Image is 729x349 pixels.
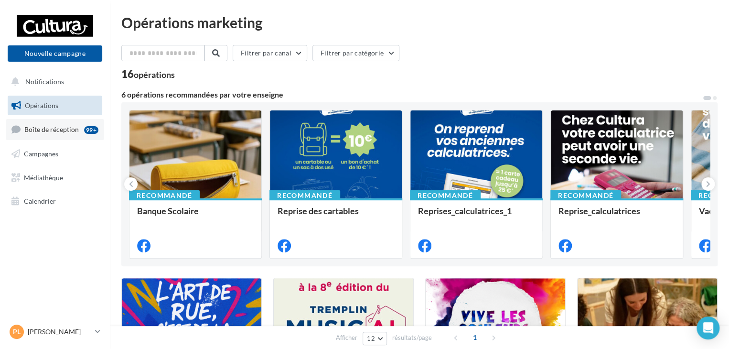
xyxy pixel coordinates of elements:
p: [PERSON_NAME] [28,327,91,337]
a: Boîte de réception99+ [6,119,104,140]
button: Filtrer par catégorie [312,45,399,61]
div: Reprise_calculatrices [558,206,675,225]
span: 1 [467,330,482,345]
div: Banque Scolaire [137,206,254,225]
div: Recommandé [129,190,200,201]
span: Calendrier [24,197,56,205]
div: Recommandé [550,190,621,201]
span: Campagnes [24,150,58,158]
span: Boîte de réception [24,125,79,133]
a: Calendrier [6,191,104,211]
div: Reprise des cartables [278,206,394,225]
button: Notifications [6,72,100,92]
div: Recommandé [269,190,340,201]
a: Campagnes [6,144,104,164]
div: Opérations marketing [121,15,718,30]
div: 6 opérations recommandées par votre enseigne [121,91,702,98]
a: PL [PERSON_NAME] [8,323,102,341]
div: 16 [121,69,175,79]
a: Médiathèque [6,168,104,188]
span: Afficher [336,333,357,342]
span: 12 [367,335,375,342]
span: Opérations [25,101,58,109]
div: Recommandé [410,190,481,201]
span: résultats/page [392,333,432,342]
span: Médiathèque [24,173,63,181]
span: PL [13,327,21,337]
button: Nouvelle campagne [8,45,102,62]
div: Open Intercom Messenger [697,316,719,339]
button: Filtrer par canal [233,45,307,61]
button: 12 [363,332,387,345]
div: opérations [134,70,175,79]
div: 99+ [84,126,98,134]
div: Reprises_calculatrices_1 [418,206,535,225]
a: Opérations [6,96,104,116]
span: Notifications [25,77,64,86]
